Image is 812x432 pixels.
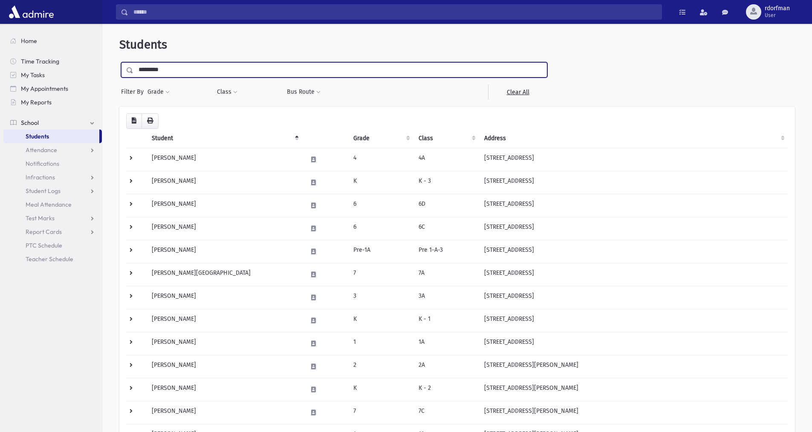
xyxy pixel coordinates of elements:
[147,286,302,309] td: [PERSON_NAME]
[147,171,302,194] td: [PERSON_NAME]
[413,171,479,194] td: K - 3
[142,113,159,129] button: Print
[348,378,414,401] td: K
[3,198,102,211] a: Meal Attendance
[3,68,102,82] a: My Tasks
[26,160,59,167] span: Notifications
[3,55,102,68] a: Time Tracking
[488,84,547,100] a: Clear All
[348,171,414,194] td: K
[479,263,788,286] td: [STREET_ADDRESS]
[26,132,49,140] span: Students
[21,58,59,65] span: Time Tracking
[3,82,102,95] a: My Appointments
[348,194,414,217] td: 6
[413,263,479,286] td: 7A
[413,240,479,263] td: Pre 1-A-3
[3,116,102,130] a: School
[479,129,788,148] th: Address: activate to sort column ascending
[26,173,55,181] span: Infractions
[479,194,788,217] td: [STREET_ADDRESS]
[147,194,302,217] td: [PERSON_NAME]
[348,263,414,286] td: 7
[348,309,414,332] td: K
[21,85,68,92] span: My Appointments
[3,143,102,157] a: Attendance
[479,286,788,309] td: [STREET_ADDRESS]
[479,309,788,332] td: [STREET_ADDRESS]
[126,113,142,129] button: CSV
[147,378,302,401] td: [PERSON_NAME]
[413,217,479,240] td: 6C
[3,157,102,170] a: Notifications
[147,129,302,148] th: Student: activate to sort column descending
[147,240,302,263] td: [PERSON_NAME]
[21,98,52,106] span: My Reports
[348,286,414,309] td: 3
[147,84,170,100] button: Grade
[348,355,414,378] td: 2
[413,309,479,332] td: K - 1
[26,228,62,236] span: Report Cards
[147,309,302,332] td: [PERSON_NAME]
[119,37,167,52] span: Students
[3,211,102,225] a: Test Marks
[3,95,102,109] a: My Reports
[26,201,72,208] span: Meal Attendance
[147,332,302,355] td: [PERSON_NAME]
[3,34,102,48] a: Home
[348,129,414,148] th: Grade: activate to sort column ascending
[348,240,414,263] td: Pre-1A
[479,378,788,401] td: [STREET_ADDRESS][PERSON_NAME]
[3,225,102,239] a: Report Cards
[26,146,57,154] span: Attendance
[413,286,479,309] td: 3A
[479,148,788,171] td: [STREET_ADDRESS]
[765,12,790,19] span: User
[147,217,302,240] td: [PERSON_NAME]
[3,239,102,252] a: PTC Schedule
[21,71,45,79] span: My Tasks
[26,214,55,222] span: Test Marks
[3,170,102,184] a: Infractions
[348,148,414,171] td: 4
[479,355,788,378] td: [STREET_ADDRESS][PERSON_NAME]
[413,355,479,378] td: 2A
[147,263,302,286] td: [PERSON_NAME][GEOGRAPHIC_DATA]
[479,240,788,263] td: [STREET_ADDRESS]
[479,171,788,194] td: [STREET_ADDRESS]
[26,255,73,263] span: Teacher Schedule
[479,332,788,355] td: [STREET_ADDRESS]
[348,401,414,424] td: 7
[147,355,302,378] td: [PERSON_NAME]
[413,332,479,355] td: 1A
[479,217,788,240] td: [STREET_ADDRESS]
[147,401,302,424] td: [PERSON_NAME]
[26,242,62,249] span: PTC Schedule
[217,84,238,100] button: Class
[147,148,302,171] td: [PERSON_NAME]
[479,401,788,424] td: [STREET_ADDRESS][PERSON_NAME]
[3,130,99,143] a: Students
[413,194,479,217] td: 6D
[121,87,147,96] span: Filter By
[21,119,39,127] span: School
[3,252,102,266] a: Teacher Schedule
[7,3,56,20] img: AdmirePro
[286,84,321,100] button: Bus Route
[348,332,414,355] td: 1
[3,184,102,198] a: Student Logs
[765,5,790,12] span: rdorfman
[413,401,479,424] td: 7C
[413,148,479,171] td: 4A
[26,187,61,195] span: Student Logs
[413,378,479,401] td: K - 2
[348,217,414,240] td: 6
[21,37,37,45] span: Home
[413,129,479,148] th: Class: activate to sort column ascending
[128,4,662,20] input: Search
